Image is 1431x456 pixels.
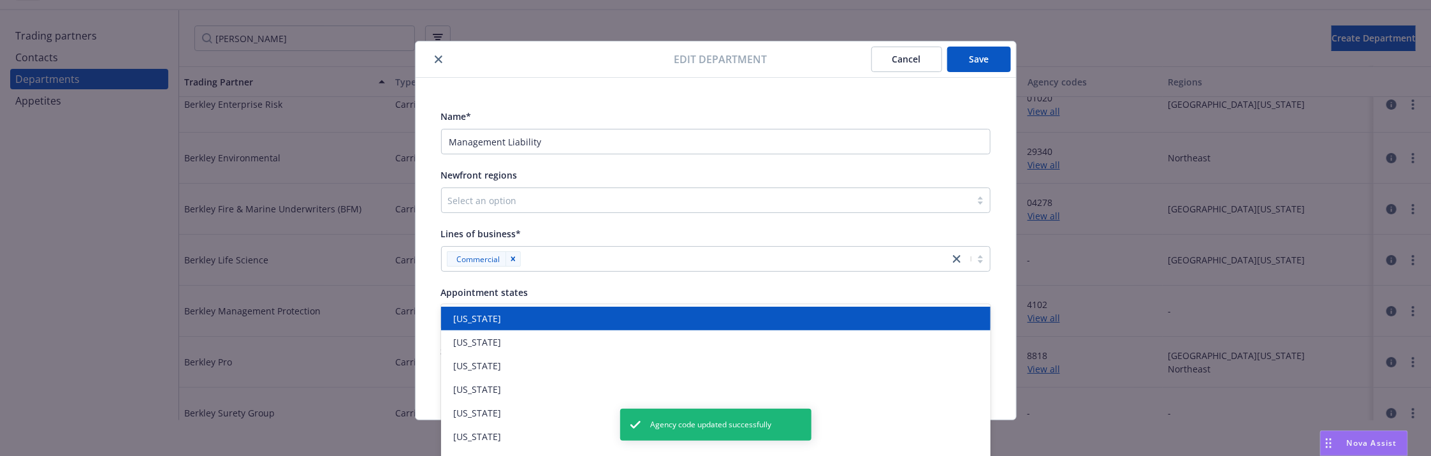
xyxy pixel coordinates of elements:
span: Lines of business* [441,228,521,240]
span: Nova Assist [1347,438,1397,448]
div: Remove [object Object] [505,251,521,267]
span: [US_STATE] [454,406,502,420]
button: Cancel [871,47,942,72]
span: Agency code updated successfully [651,419,772,430]
a: close [949,251,964,267]
span: Edit department [674,52,767,67]
span: Name* [441,110,472,122]
span: Cancel [892,53,921,65]
span: Appointment states [441,286,528,298]
span: [US_STATE] [454,383,502,396]
span: [US_STATE] [454,335,502,349]
span: [US_STATE] [454,312,502,325]
span: Commercial [457,253,500,266]
span: Newfront regions [441,169,518,181]
button: close [431,52,446,67]
span: [US_STATE] [454,430,502,443]
button: Nova Assist [1320,430,1408,456]
span: [US_STATE] [454,359,502,372]
span: Save [969,53,989,65]
span: Commercial [452,253,500,266]
button: Save [947,47,1011,72]
div: Drag to move [1321,431,1337,455]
